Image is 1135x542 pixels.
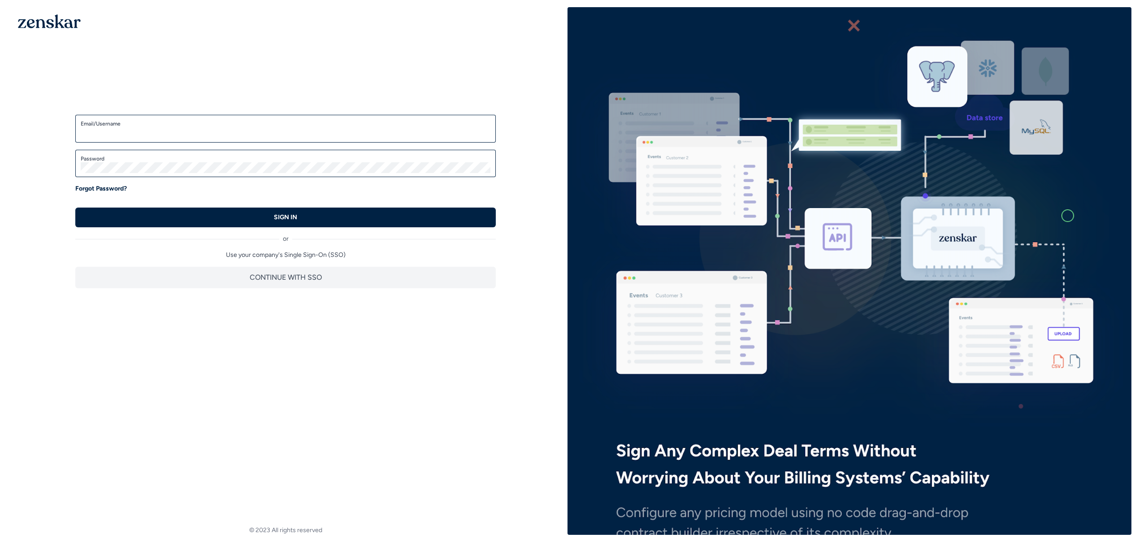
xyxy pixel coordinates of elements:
[75,251,496,260] p: Use your company's Single Sign-On (SSO)
[75,208,496,227] button: SIGN IN
[4,526,567,535] footer: © 2023 All rights reserved
[75,184,127,193] a: Forgot Password?
[75,227,496,243] div: or
[18,14,81,28] img: 1OGAJ2xQqyY4LXKgY66KYq0eOWRCkrZdAb3gUhuVAqdWPZE9SRJmCz+oDMSn4zDLXe31Ii730ItAGKgCKgCCgCikA4Av8PJUP...
[81,155,490,162] label: Password
[81,120,490,127] label: Email/Username
[274,213,297,222] p: SIGN IN
[75,267,496,288] button: CONTINUE WITH SSO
